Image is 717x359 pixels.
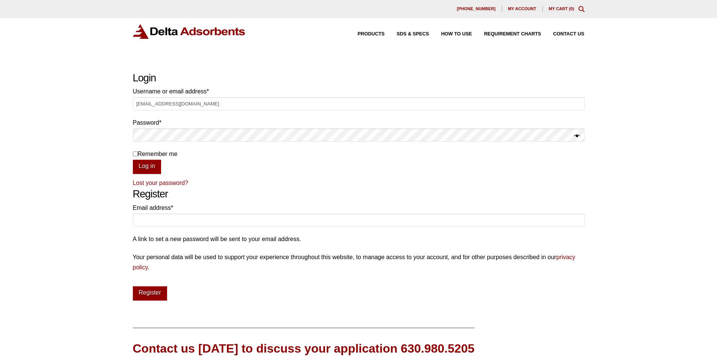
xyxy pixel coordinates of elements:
[133,180,189,186] a: Lost your password?
[133,24,246,39] img: Delta Adsorbents
[484,32,541,37] span: Requirement Charts
[138,151,178,157] span: Remember me
[133,203,585,213] label: Email address
[502,6,543,12] a: My account
[133,254,575,270] a: privacy policy
[429,32,472,37] a: How to Use
[441,32,472,37] span: How to Use
[385,32,429,37] a: SDS & SPECS
[451,6,502,12] a: [PHONE_NUMBER]
[541,32,585,37] a: Contact Us
[133,340,475,357] div: Contact us [DATE] to discuss your application 630.980.5205
[508,7,536,11] span: My account
[570,6,572,11] span: 0
[133,72,585,84] h2: Login
[549,6,574,11] a: My Cart (0)
[133,86,585,96] label: Username or email address
[133,286,167,301] button: Register
[133,118,585,128] label: Password
[358,32,385,37] span: Products
[133,252,585,272] p: Your personal data will be used to support your experience throughout this website, to manage acc...
[397,32,429,37] span: SDS & SPECS
[133,160,161,174] button: Log in
[574,131,580,142] button: Show password
[133,151,138,156] input: Remember me
[133,234,585,244] p: A link to set a new password will be sent to your email address.
[553,32,585,37] span: Contact Us
[457,7,496,11] span: [PHONE_NUMBER]
[133,188,585,200] h2: Register
[578,6,585,12] div: Toggle Modal Content
[472,32,541,37] a: Requirement Charts
[346,32,385,37] a: Products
